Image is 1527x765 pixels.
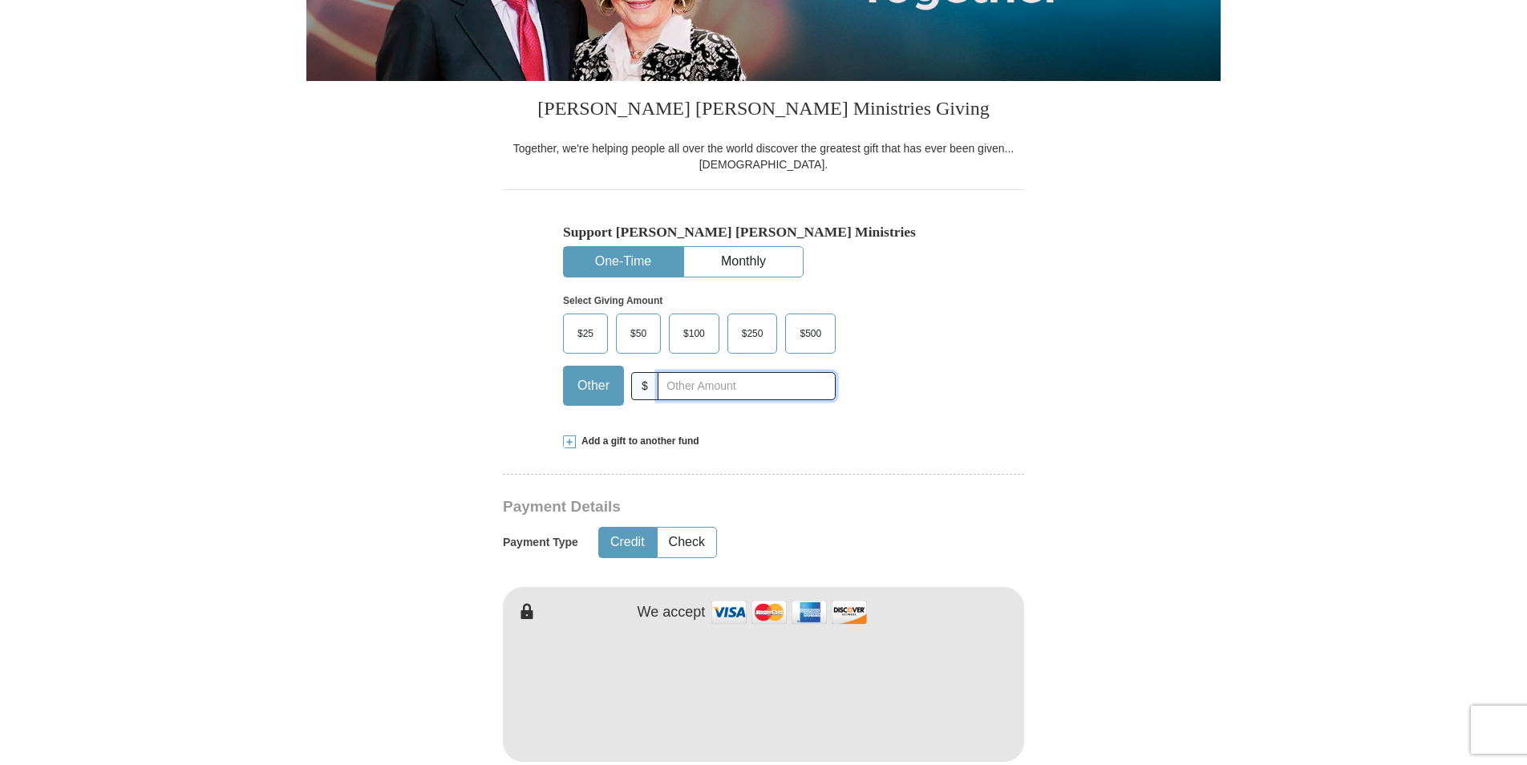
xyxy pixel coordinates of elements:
[569,374,618,398] span: Other
[569,322,601,346] span: $25
[734,322,772,346] span: $250
[622,322,654,346] span: $50
[576,435,699,448] span: Add a gift to another fund
[599,528,656,557] button: Credit
[563,295,662,306] strong: Select Giving Amount
[792,322,829,346] span: $500
[631,372,658,400] span: $
[684,247,803,277] button: Monthly
[658,528,716,557] button: Check
[563,224,964,241] h5: Support [PERSON_NAME] [PERSON_NAME] Ministries
[709,595,869,629] img: credit cards accepted
[503,498,912,516] h3: Payment Details
[503,81,1024,140] h3: [PERSON_NAME] [PERSON_NAME] Ministries Giving
[503,536,578,549] h5: Payment Type
[564,247,682,277] button: One-Time
[503,140,1024,172] div: Together, we're helping people all over the world discover the greatest gift that has ever been g...
[675,322,713,346] span: $100
[658,372,836,400] input: Other Amount
[638,604,706,621] h4: We accept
